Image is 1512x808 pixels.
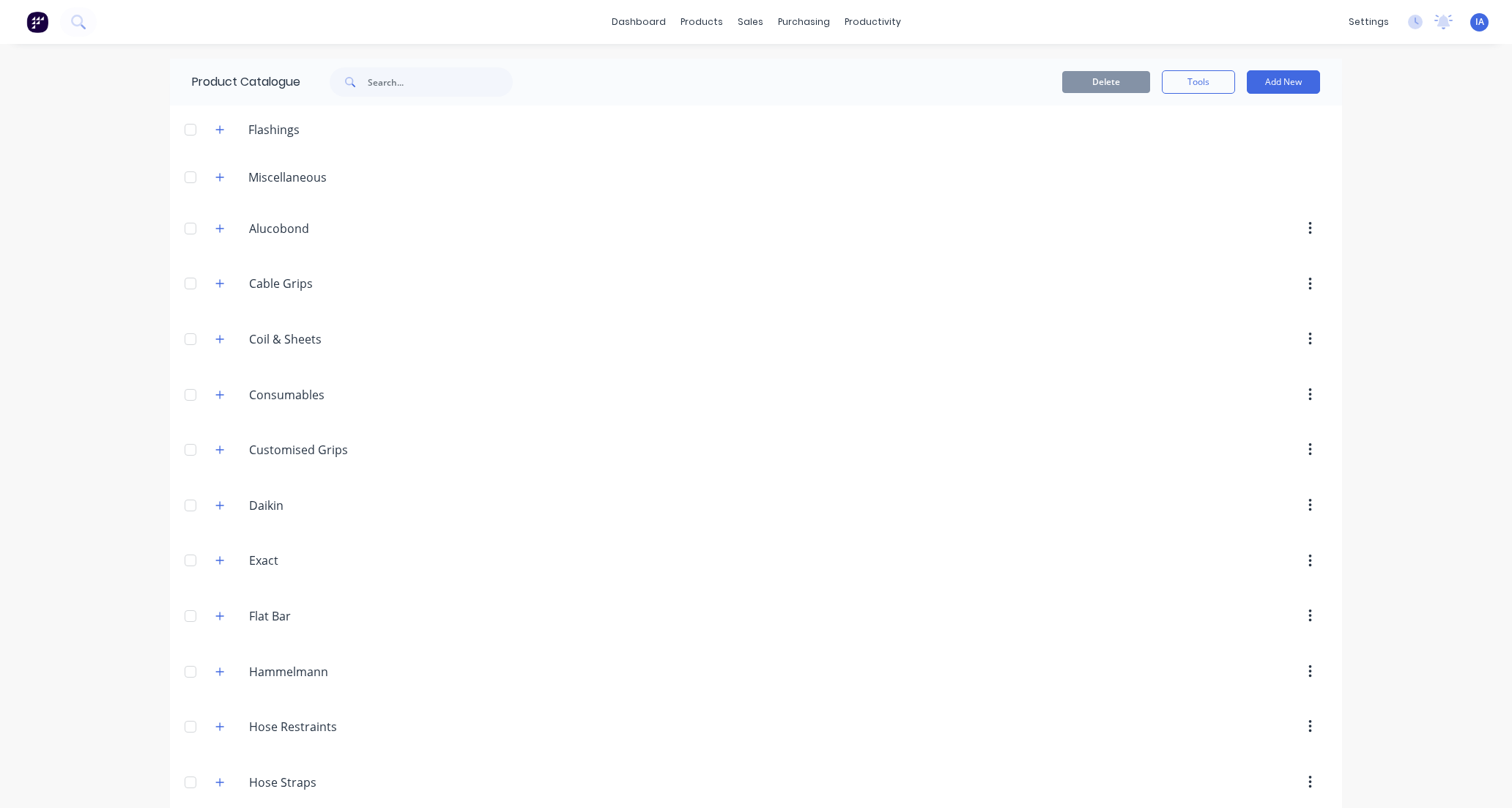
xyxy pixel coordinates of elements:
div: Flashings [237,121,311,138]
div: products [673,11,730,33]
img: Factory [26,11,48,33]
div: sales [730,11,771,33]
button: Add New [1247,70,1320,94]
input: Enter category name [249,607,423,625]
input: Enter category name [249,220,423,237]
input: Enter category name [249,275,423,292]
button: Tools [1162,70,1235,94]
div: Product Catalogue [170,59,300,105]
div: purchasing [771,11,837,33]
input: Enter category name [249,330,423,348]
button: Delete [1062,71,1150,93]
input: Enter category name [249,497,423,514]
input: Enter category name [249,663,423,681]
div: productivity [837,11,908,33]
input: Enter category name [249,774,423,791]
input: Search... [368,67,513,97]
input: Enter category name [249,718,423,735]
div: settings [1341,11,1396,33]
a: dashboard [604,11,673,33]
input: Enter category name [249,441,423,459]
span: IA [1475,15,1484,29]
input: Enter category name [249,386,423,404]
div: Miscellaneous [237,168,338,186]
input: Enter category name [249,552,423,569]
